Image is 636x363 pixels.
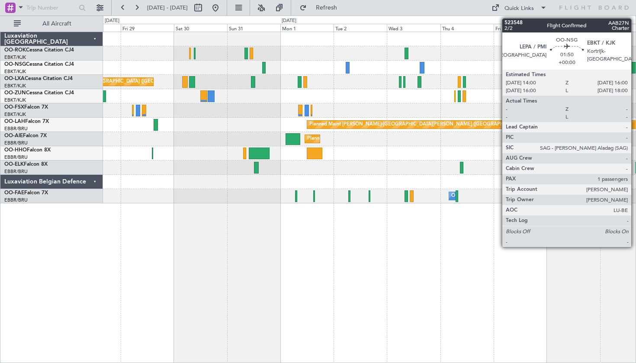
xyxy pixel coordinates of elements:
[147,4,188,12] span: [DATE] - [DATE]
[57,75,214,88] div: Planned Maint [GEOGRAPHIC_DATA] ([GEOGRAPHIC_DATA] National)
[4,105,24,110] span: OO-FSX
[494,24,547,32] div: Fri 5
[227,24,280,32] div: Sun 31
[4,190,24,196] span: OO-FAE
[504,4,534,13] div: Quick Links
[440,24,494,32] div: Thu 4
[4,76,25,81] span: OO-LXA
[4,162,48,167] a: OO-ELKFalcon 8X
[4,190,48,196] a: OO-FAEFalcon 7X
[309,118,565,131] div: Planned Maint [PERSON_NAME]-[GEOGRAPHIC_DATA][PERSON_NAME] ([GEOGRAPHIC_DATA][PERSON_NAME])
[547,24,600,32] div: Sat 6
[4,97,26,103] a: EBKT/KJK
[4,125,28,132] a: EBBR/BRU
[296,1,347,15] button: Refresh
[4,105,48,110] a: OO-FSXFalcon 7X
[4,111,26,118] a: EBKT/KJK
[4,62,26,67] span: OO-NSG
[105,17,119,25] div: [DATE]
[4,48,74,53] a: OO-ROKCessna Citation CJ4
[307,132,443,145] div: Planned Maint [GEOGRAPHIC_DATA] ([GEOGRAPHIC_DATA])
[121,24,174,32] div: Fri 29
[4,54,26,61] a: EBKT/KJK
[4,148,27,153] span: OO-HHO
[334,24,387,32] div: Tue 2
[4,162,24,167] span: OO-ELK
[487,1,551,15] button: Quick Links
[4,154,28,161] a: EBBR/BRU
[26,1,76,14] input: Trip Number
[4,197,28,203] a: EBBR/BRU
[280,24,334,32] div: Mon 1
[4,68,26,75] a: EBKT/KJK
[282,17,296,25] div: [DATE]
[4,133,23,138] span: OO-AIE
[4,83,26,89] a: EBKT/KJK
[4,76,73,81] a: OO-LXACessna Citation CJ4
[451,190,510,202] div: Owner Melsbroek Air Base
[4,140,28,146] a: EBBR/BRU
[4,90,26,96] span: OO-ZUN
[308,5,345,11] span: Refresh
[4,62,74,67] a: OO-NSGCessna Citation CJ4
[4,119,25,124] span: OO-LAH
[4,90,74,96] a: OO-ZUNCessna Citation CJ4
[387,24,440,32] div: Wed 3
[4,148,51,153] a: OO-HHOFalcon 8X
[4,48,26,53] span: OO-ROK
[10,17,94,31] button: All Aircraft
[4,119,49,124] a: OO-LAHFalcon 7X
[22,21,91,27] span: All Aircraft
[4,168,28,175] a: EBBR/BRU
[4,133,47,138] a: OO-AIEFalcon 7X
[174,24,227,32] div: Sat 30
